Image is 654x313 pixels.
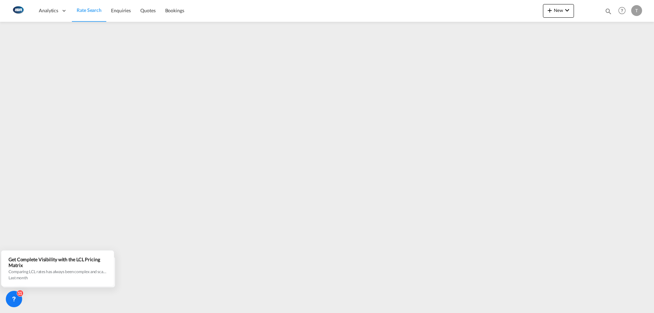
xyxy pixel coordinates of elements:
[140,7,155,13] span: Quotes
[111,7,131,13] span: Enquiries
[563,6,571,14] md-icon: icon-chevron-down
[165,7,184,13] span: Bookings
[616,5,628,16] span: Help
[10,3,26,18] img: 1aa151c0c08011ec8d6f413816f9a227.png
[543,4,574,18] button: icon-plus 400-fgNewicon-chevron-down
[631,5,642,16] div: T
[605,7,612,15] md-icon: icon-magnify
[546,6,554,14] md-icon: icon-plus 400-fg
[616,5,631,17] div: Help
[77,7,102,13] span: Rate Search
[546,7,571,13] span: New
[605,7,612,18] div: icon-magnify
[39,7,58,14] span: Analytics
